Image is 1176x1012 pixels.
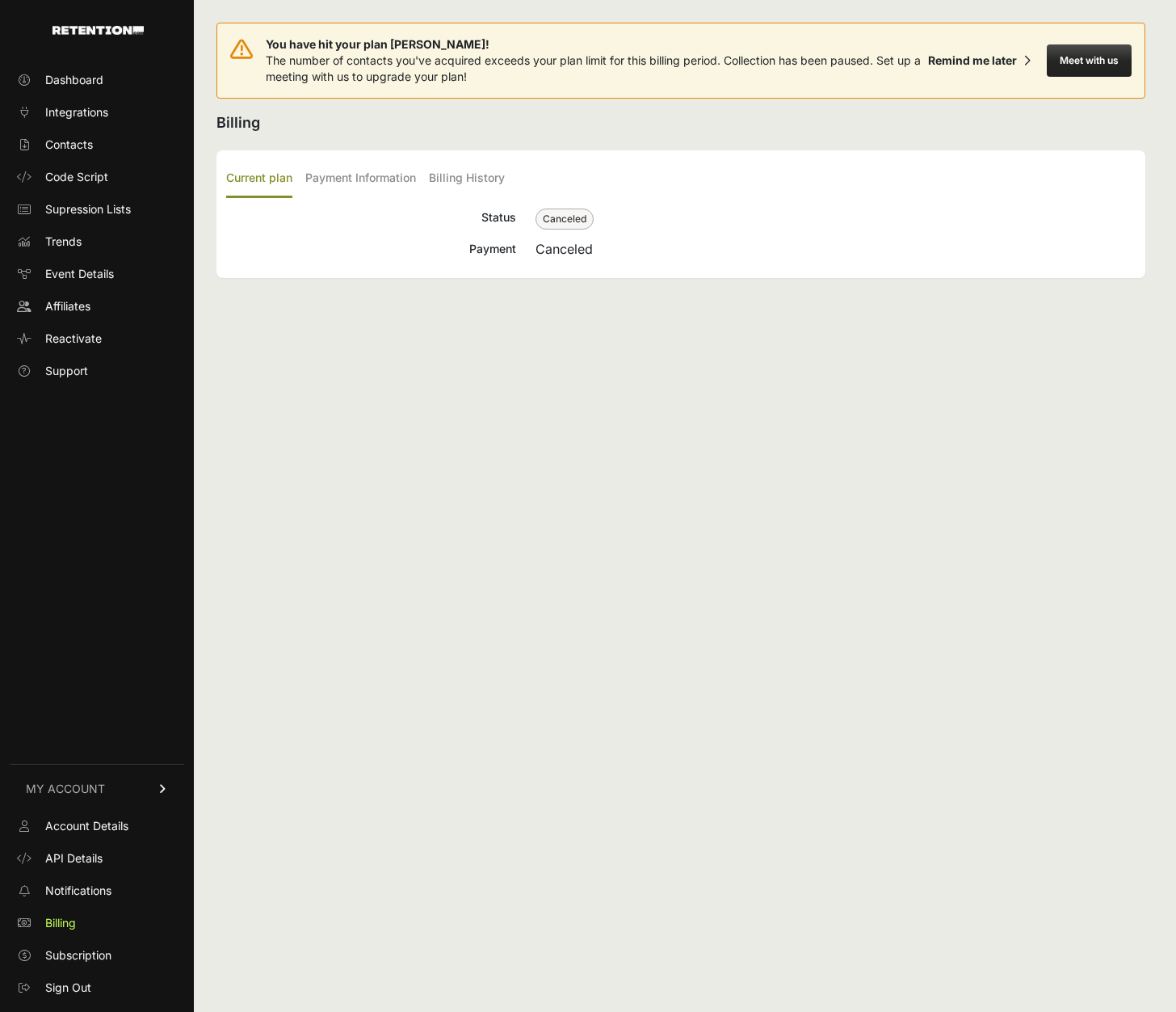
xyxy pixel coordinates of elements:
[10,975,184,1001] a: Sign Out
[45,137,93,153] span: Contacts
[10,196,184,222] a: Supression Lists
[10,845,184,871] a: API Details
[305,160,416,198] label: Payment Information
[45,234,82,250] span: Trends
[45,818,128,834] span: Account Details
[45,169,108,185] span: Code Script
[216,112,1145,134] h2: Billing
[535,209,594,230] span: Canceled
[10,99,184,125] a: Integrations
[10,229,184,255] a: Trends
[226,208,516,230] div: Status
[10,164,184,190] a: Code Script
[45,883,111,899] span: Notifications
[10,358,184,384] a: Support
[26,781,105,797] span: MY ACCOUNT
[45,363,88,379] span: Support
[10,942,184,968] a: Subscription
[266,53,921,83] span: The number of contacts you've acquired exceeds your plan limit for this billing period. Collectio...
[928,53,1017,69] div: Remind me later
[429,160,505,198] label: Billing History
[45,201,131,217] span: Supression Lists
[226,239,516,259] div: Payment
[1047,44,1132,77] button: Meet with us
[52,26,144,35] img: Retention.com
[10,878,184,904] a: Notifications
[45,72,103,88] span: Dashboard
[922,46,1037,75] button: Remind me later
[535,239,1136,259] div: Canceled
[45,947,111,964] span: Subscription
[10,132,184,158] a: Contacts
[10,910,184,936] a: Billing
[10,293,184,319] a: Affiliates
[45,331,102,347] span: Reactivate
[45,850,103,867] span: API Details
[10,261,184,287] a: Event Details
[45,266,114,282] span: Event Details
[10,326,184,352] a: Reactivate
[10,813,184,839] a: Account Details
[226,160,292,198] label: Current plan
[10,764,184,813] a: MY ACCOUNT
[10,67,184,93] a: Dashboard
[45,915,76,931] span: Billing
[45,104,108,120] span: Integrations
[266,36,922,53] span: You have hit your plan [PERSON_NAME]!
[45,298,90,314] span: Affiliates
[45,980,91,996] span: Sign Out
